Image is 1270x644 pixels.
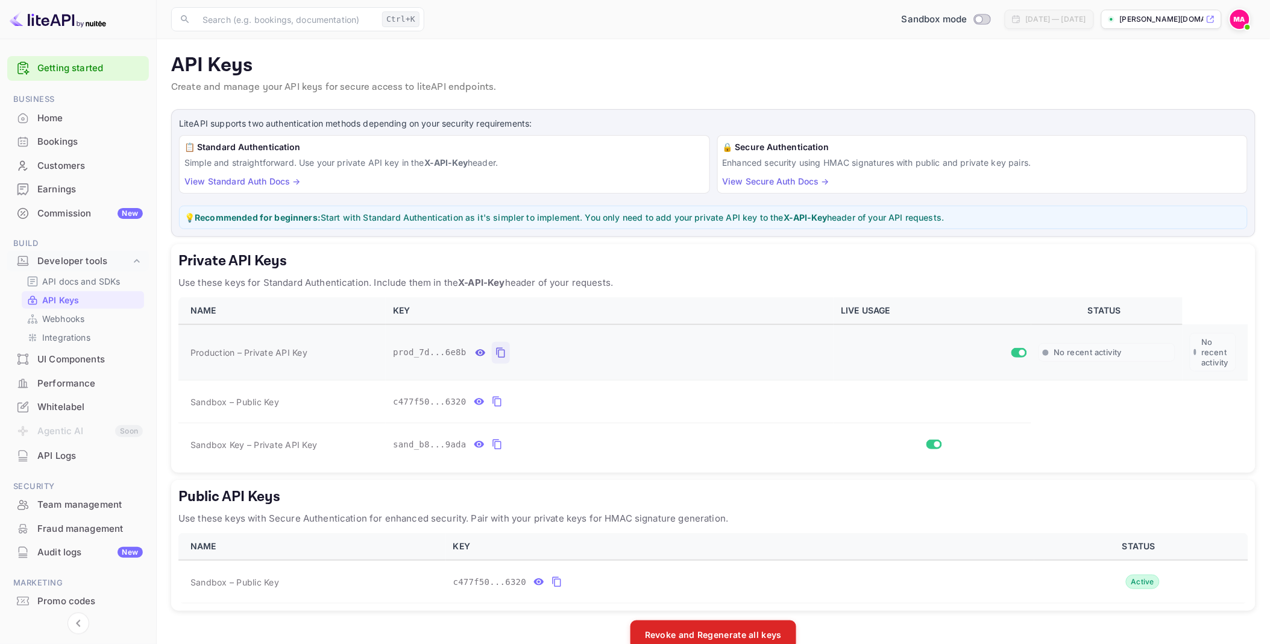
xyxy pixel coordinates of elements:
div: Bookings [37,135,143,149]
strong: X-API-Key [784,212,827,223]
div: UI Components [37,353,143,367]
span: Sandbox mode [902,13,967,27]
a: View Secure Auth Docs → [723,176,829,186]
img: LiteAPI logo [10,10,106,29]
p: Use these keys for Standard Authentication. Include them in the header of your requests. [178,276,1248,290]
a: API docs and SDKs [27,275,139,288]
span: Sandbox Key – Private API Key [190,440,317,450]
span: Sandbox – Public Key [190,396,279,408]
th: NAME [178,297,386,324]
a: View Standard Auth Docs → [184,176,301,186]
a: Customers [7,154,149,177]
strong: X-API-Key [458,277,505,288]
div: Developer tools [7,251,149,272]
p: [PERSON_NAME][DOMAIN_NAME]... [1120,14,1204,25]
div: Audit logs [37,546,143,560]
div: CommissionNew [7,202,149,226]
div: [DATE] — [DATE] [1026,14,1086,25]
div: Switch to Production mode [897,13,995,27]
span: Marketing [7,576,149,590]
div: Promo codes [37,595,143,608]
div: Team management [7,493,149,517]
div: Getting started [7,56,149,81]
div: Customers [37,159,143,173]
p: 💡 Start with Standard Authentication as it's simpler to implement. You only need to add your priv... [184,211,1242,224]
a: Performance [7,372,149,394]
span: Production – Private API Key [190,346,307,359]
h5: Public API Keys [178,487,1248,507]
th: STATUS [1031,297,1183,324]
div: New [118,208,143,219]
div: Ctrl+K [382,11,420,27]
span: No recent activity [1201,337,1232,367]
div: Home [7,107,149,130]
a: Audit logsNew [7,541,149,563]
p: Create and manage your API keys for secure access to liteAPI endpoints. [171,80,1256,95]
div: Fraud management [37,522,143,536]
div: Earnings [37,183,143,197]
div: Customers [7,154,149,178]
a: Getting started [37,62,143,75]
span: sand_b8...9ada [393,438,467,451]
div: Home [37,112,143,125]
th: KEY [386,297,834,324]
div: New [118,547,143,558]
th: STATUS [1034,533,1248,560]
th: LIVE USAGE [834,297,1031,324]
h5: Private API Keys [178,251,1248,271]
p: Integrations [42,331,90,344]
div: Earnings [7,178,149,201]
table: public api keys table [178,533,1248,604]
div: Whitelabel [7,396,149,419]
div: Fraud management [7,517,149,541]
span: Security [7,480,149,493]
div: API docs and SDKs [22,273,144,290]
h6: 📋 Standard Authentication [184,140,705,154]
a: Bookings [7,130,149,153]
p: Webhooks [42,312,84,325]
p: Enhanced security using HMAC signatures with public and private key pairs. [723,156,1243,169]
span: Business [7,93,149,106]
span: c477f50...6320 [453,576,527,589]
table: private api keys table [178,297,1248,466]
span: No recent activity [1054,347,1122,358]
div: API Logs [7,444,149,468]
a: Integrations [27,331,139,344]
strong: X-API-Key [424,157,468,168]
span: prod_7d...6e8b [393,346,467,359]
div: Performance [37,377,143,391]
div: Bookings [7,130,149,154]
div: UI Components [7,348,149,371]
div: Audit logsNew [7,541,149,564]
p: Use these keys with Secure Authentication for enhanced security. Pair with your private keys for ... [178,511,1248,526]
div: API Logs [37,449,143,463]
a: Fraud management [7,517,149,540]
a: Promo codes [7,590,149,612]
p: API Keys [42,294,79,306]
a: Team management [7,493,149,516]
div: Developer tools [37,254,131,268]
div: Promo codes [7,590,149,613]
th: NAME [178,533,446,560]
a: Webhooks [27,312,139,325]
div: Performance [7,372,149,396]
a: Home [7,107,149,129]
a: UI Components [7,348,149,370]
p: API Keys [171,54,1256,78]
span: Sandbox – Public Key [190,576,279,589]
a: Whitelabel [7,396,149,418]
strong: Recommended for beginners: [195,212,321,223]
div: Webhooks [22,310,144,327]
div: Whitelabel [37,400,143,414]
span: Build [7,237,149,250]
a: Earnings [7,178,149,200]
button: Collapse navigation [68,613,89,634]
h6: 🔒 Secure Authentication [723,140,1243,154]
th: KEY [446,533,1034,560]
span: c477f50...6320 [393,396,467,408]
div: Team management [37,498,143,512]
a: API Keys [27,294,139,306]
div: Active [1126,575,1160,589]
img: Mohamed Aiman [1230,10,1250,29]
div: Commission [37,207,143,221]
